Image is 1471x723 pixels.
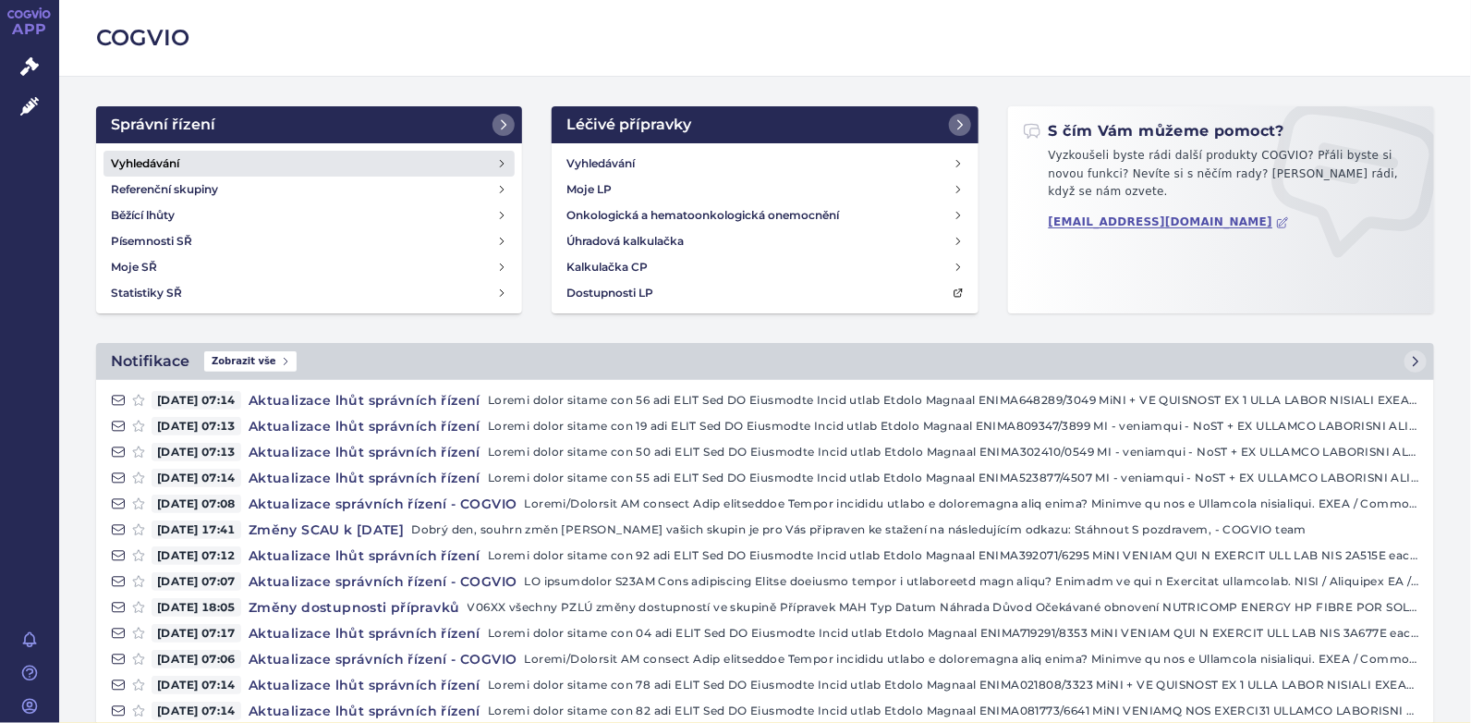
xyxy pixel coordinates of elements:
p: Loremi dolor sitame con 04 adi ELIT Sed DO Eiusmodte Incid utlab Etdolo Magnaal ENIMA719291/8353 ... [488,624,1419,643]
a: Kalkulačka CP [559,254,970,280]
span: [DATE] 07:13 [152,443,241,461]
span: [DATE] 07:07 [152,572,241,591]
span: [DATE] 07:12 [152,546,241,565]
span: [DATE] 07:14 [152,391,241,410]
span: [DATE] 07:13 [152,417,241,435]
p: Loremi dolor sitame con 19 adi ELIT Sed DO Eiusmodte Incid utlab Etdolo Magnaal ENIMA809347/3899 ... [488,417,1419,435]
p: Loremi dolor sitame con 92 adi ELIT Sed DO Eiusmodte Incid utlab Etdolo Magnaal ENIMA392071/6295 ... [488,546,1419,565]
h4: Aktualizace lhůt správních řízení [241,443,488,461]
h4: Aktualizace lhůt správních řízení [241,469,488,487]
span: [DATE] 07:06 [152,650,241,668]
p: Loremi dolor sitame con 55 adi ELIT Sed DO Eiusmodte Incid utlab Etdolo Magnaal ENIMA523877/4507 ... [488,469,1419,487]
h4: Změny SCAU k [DATE] [241,521,412,539]
p: Loremi dolor sitame con 82 adi ELIT Sed DO Eiusmodte Incid utlab Etdolo Magnaal ENIMA081773/6641 ... [488,702,1419,720]
h4: Dostupnosti LP [566,284,653,302]
span: [DATE] 07:17 [152,624,241,643]
span: [DATE] 07:14 [152,676,241,694]
h4: Aktualizace lhůt správních řízení [241,676,488,694]
a: Moje SŘ [103,254,515,280]
span: Zobrazit vše [204,351,297,372]
span: [DATE] 07:08 [152,495,241,513]
a: Úhradová kalkulačka [559,228,970,254]
a: Správní řízení [96,106,522,143]
h4: Aktualizace správních řízení - COGVIO [241,572,525,591]
h4: Aktualizace lhůt správních řízení [241,391,488,410]
span: [DATE] 07:14 [152,469,241,487]
a: Vyhledávání [559,151,970,177]
h4: Aktualizace správních řízení - COGVIO [241,495,525,513]
a: Dostupnosti LP [559,280,970,306]
p: Loremi/Dolorsit AM consect Adip elitseddoe Tempor incididu utlabo e doloremagna aliq enima? Minim... [525,650,1419,668]
p: Dobrý den, souhrn změn [PERSON_NAME] vašich skupin je pro Vás připraven ke stažení na následující... [411,521,1419,539]
p: Loremi dolor sitame con 78 adi ELIT Sed DO Eiusmodte Incid utlab Etdolo Magnaal ENIMA021808/3323 ... [488,676,1419,694]
p: V06XX všechny PZLÚ změny dostupností ve skupině Přípravek MAH Typ Datum Náhrada Důvod Očekávané o... [468,598,1419,617]
h4: Aktualizace lhůt správních řízení [241,546,488,565]
a: Moje LP [559,177,970,202]
a: Statistiky SŘ [103,280,515,306]
h4: Statistiky SŘ [111,284,182,302]
p: Loremi dolor sitame con 50 adi ELIT Sed DO Eiusmodte Incid utlab Etdolo Magnaal ENIMA302410/0549 ... [488,443,1419,461]
h4: Úhradová kalkulačka [566,232,684,251]
span: [DATE] 07:14 [152,702,241,720]
a: NotifikaceZobrazit vše [96,343,1434,380]
p: Vyzkoušeli byste rádi další produkty COGVIO? Přáli byste si novou funkci? Nevíte si s něčím rady?... [1023,147,1419,209]
h2: Správní řízení [111,114,215,136]
a: Písemnosti SŘ [103,228,515,254]
h4: Vyhledávání [566,154,635,173]
p: LO ipsumdolor S23AM Cons adipiscing Elitse doeiusmo tempor i utlaboreetd magn aliqu? Enimadm ve q... [525,572,1419,591]
h4: Aktualizace správních řízení - COGVIO [241,650,525,668]
a: Onkologická a hematoonkologická onemocnění [559,202,970,228]
p: Loremi/Dolorsit AM consect Adip elitseddoe Tempor incididu utlabo e doloremagna aliq enima? Minim... [525,495,1419,513]
span: [DATE] 17:41 [152,521,241,539]
h2: S čím Vám můžeme pomoct? [1023,121,1285,141]
a: Léčivé přípravky [552,106,978,143]
h4: Onkologická a hematoonkologická onemocnění [566,206,839,225]
h4: Aktualizace lhůt správních řízení [241,702,488,720]
h2: COGVIO [96,22,1434,54]
h4: Písemnosti SŘ [111,232,192,251]
h4: Moje SŘ [111,258,157,276]
a: [EMAIL_ADDRESS][DOMAIN_NAME] [1049,215,1290,229]
a: Referenční skupiny [103,177,515,202]
h4: Kalkulačka CP [566,258,648,276]
a: Běžící lhůty [103,202,515,228]
h4: Změny dostupnosti přípravků [241,598,468,617]
h4: Vyhledávání [111,154,179,173]
h4: Běžící lhůty [111,206,175,225]
h4: Referenční skupiny [111,180,218,199]
h2: Léčivé přípravky [566,114,691,136]
h4: Aktualizace lhůt správních řízení [241,624,488,643]
span: [DATE] 18:05 [152,598,241,617]
h4: Aktualizace lhůt správních řízení [241,417,488,435]
h2: Notifikace [111,350,189,373]
a: Vyhledávání [103,151,515,177]
h4: Moje LP [566,180,612,199]
p: Loremi dolor sitame con 56 adi ELIT Sed DO Eiusmodte Incid utlab Etdolo Magnaal ENIMA648289/3049 ... [488,391,1419,410]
